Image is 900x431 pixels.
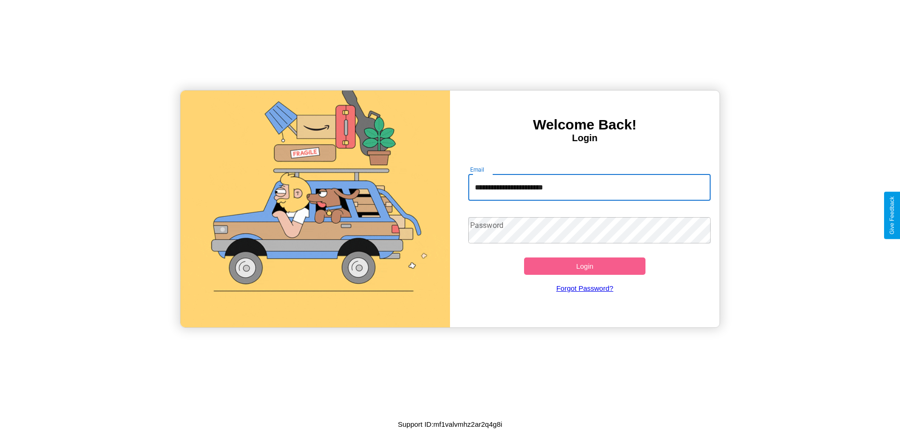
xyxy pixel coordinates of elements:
[180,91,450,327] img: gif
[889,197,895,234] div: Give Feedback
[470,166,485,174] label: Email
[450,133,720,144] h4: Login
[524,257,645,275] button: Login
[398,418,502,431] p: Support ID: mf1valvmhz2ar2q4g8i
[450,117,720,133] h3: Welcome Back!
[464,275,706,302] a: Forgot Password?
